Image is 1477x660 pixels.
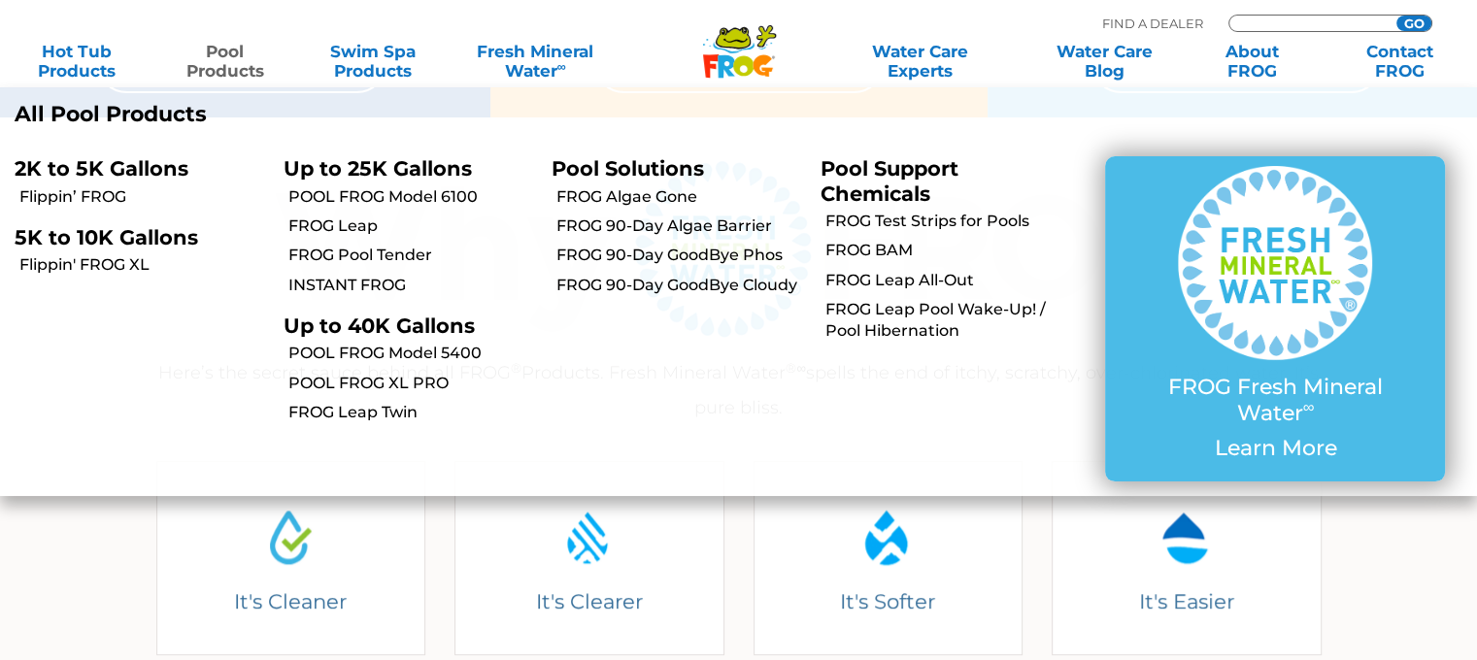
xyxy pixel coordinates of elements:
[1144,375,1406,426] p: FROG Fresh Mineral Water
[556,215,806,237] a: FROG 90-Day Algae Barrier
[288,343,538,364] a: POOL FROG Model 5400
[1244,16,1375,32] input: Zip Code Form
[284,313,523,338] p: Up to 40K Gallons
[284,156,523,181] p: Up to 25K Gallons
[288,373,538,394] a: POOL FROG XL PRO
[469,589,710,615] h4: It's Clearer
[19,42,134,81] a: Hot TubProducts
[254,502,326,574] img: Water Drop Icon
[316,42,430,81] a: Swim SpaProducts
[767,589,1008,615] h4: It's Softer
[556,59,565,74] sup: ∞
[821,156,1060,205] p: Pool Support Chemicals
[1144,166,1406,471] a: FROG Fresh Mineral Water∞ Learn More
[1396,16,1431,31] input: GO
[825,240,1075,261] a: FROG BAM
[1047,42,1161,81] a: Water CareBlog
[1343,42,1458,81] a: ContactFROG
[1066,589,1307,615] h4: It's Easier
[825,211,1075,232] a: FROG Test Strips for Pools
[463,42,607,81] a: Fresh MineralWater∞
[19,254,269,276] a: Flippin' FROG XL
[288,402,538,423] a: FROG Leap Twin
[556,245,806,266] a: FROG 90-Day GoodBye Phos
[288,215,538,237] a: FROG Leap
[826,42,1014,81] a: Water CareExperts
[1102,15,1203,32] p: Find A Dealer
[1302,397,1314,416] sup: ∞
[556,275,806,296] a: FROG 90-Day GoodBye Cloudy
[1144,436,1406,461] p: Learn More
[15,156,254,181] p: 2K to 5K Gallons
[19,186,269,208] a: Flippin’ FROG
[167,42,282,81] a: PoolProducts
[170,589,411,615] h4: It's Cleaner
[288,186,538,208] a: POOL FROG Model 6100
[825,299,1075,343] a: FROG Leap Pool Wake-Up! / Pool Hibernation
[1194,42,1309,81] a: AboutFROG
[825,270,1075,291] a: FROG Leap All-Out
[556,186,806,208] a: FROG Algae Gone
[852,502,923,574] img: Water Drop Icon
[288,275,538,296] a: INSTANT FROG
[15,102,723,127] a: All Pool Products
[288,245,538,266] a: FROG Pool Tender
[15,225,254,249] p: 5K to 10K Gallons
[554,502,625,574] img: Water Drop Icon
[1151,502,1223,574] img: Water Drop Icon
[552,156,704,181] a: Pool Solutions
